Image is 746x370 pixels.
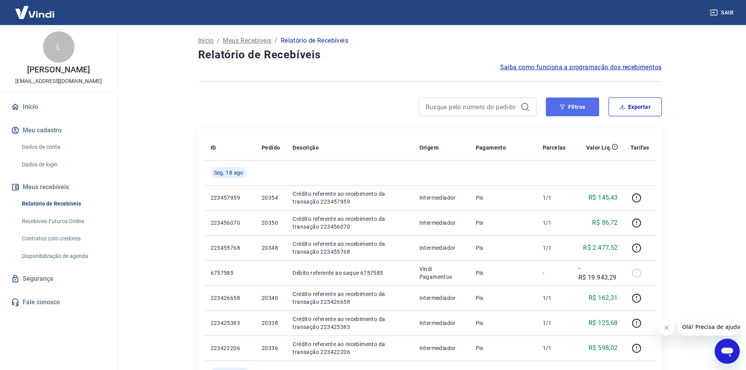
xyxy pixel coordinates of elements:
[543,319,566,327] p: 1/1
[27,66,90,74] p: [PERSON_NAME]
[543,219,566,227] p: 1/1
[609,97,662,116] button: Exportar
[589,193,618,202] p: R$ 145,43
[708,5,737,20] button: Sair
[583,243,618,253] p: R$ 2.477,52
[419,144,439,152] p: Origem
[589,318,618,328] p: R$ 125,68
[223,36,271,45] a: Meus Recebíveis
[198,47,662,63] h4: Relatório de Recebíveis
[293,290,406,306] p: Crédito referente ao recebimento da transação 223426658
[262,294,280,302] p: 20340
[293,215,406,231] p: Crédito referente ao recebimento da transação 223456070
[262,244,280,252] p: 20348
[211,244,249,252] p: 223455768
[543,344,566,352] p: 1/1
[211,344,249,352] p: 223422206
[19,231,108,247] a: Contratos com credores
[543,194,566,202] p: 1/1
[419,244,463,252] p: Intermediador
[546,97,599,116] button: Filtros
[630,144,649,152] p: Tarifas
[19,196,108,212] a: Relatório de Recebíveis
[211,194,249,202] p: 223457959
[293,315,406,331] p: Crédito referente ao recebimento da transação 223425383
[293,144,319,152] p: Descrição
[217,36,220,45] p: /
[293,269,406,277] p: Débito referente ao saque 6757585
[419,265,463,281] p: Vindi Pagamentos
[293,190,406,206] p: Crédito referente ao recebimento da transação 223457959
[476,319,530,327] p: Pix
[419,294,463,302] p: Intermediador
[589,343,618,353] p: R$ 598,02
[19,157,108,173] a: Dados de login
[419,344,463,352] p: Intermediador
[9,179,108,196] button: Meus recebíveis
[476,144,506,152] p: Pagamento
[586,144,612,152] p: Valor Líq.
[419,319,463,327] p: Intermediador
[43,31,74,63] div: L
[211,319,249,327] p: 223425383
[476,269,530,277] p: Pix
[211,219,249,227] p: 223456070
[275,36,277,45] p: /
[9,270,108,287] a: Segurança
[476,194,530,202] p: Pix
[578,264,618,282] p: -R$ 19.943,29
[262,144,280,152] p: Pedido
[262,219,280,227] p: 20350
[476,294,530,302] p: Pix
[19,248,108,264] a: Disponibilização de agenda
[659,320,674,336] iframe: Fechar mensagem
[592,218,618,227] p: R$ 86,72
[9,122,108,139] button: Meu cadastro
[543,269,566,277] p: -
[262,344,280,352] p: 20336
[476,219,530,227] p: Pix
[476,344,530,352] p: Pix
[677,318,740,336] iframe: Mensagem da empresa
[500,63,662,72] a: Saiba como funciona a programação dos recebimentos
[543,244,566,252] p: 1/1
[262,319,280,327] p: 20338
[214,169,244,177] span: Seg, 18 ago
[715,339,740,364] iframe: Botão para abrir a janela de mensagens
[281,36,348,45] p: Relatório de Recebíveis
[419,194,463,202] p: Intermediador
[198,36,214,45] a: Início
[19,213,108,229] a: Recebíveis Futuros Online
[426,101,517,113] input: Busque pelo número do pedido
[211,294,249,302] p: 223426658
[476,244,530,252] p: Pix
[419,219,463,227] p: Intermediador
[543,294,566,302] p: 1/1
[589,293,618,303] p: R$ 162,31
[293,240,406,256] p: Crédito referente ao recebimento da transação 223455768
[9,294,108,311] a: Fale conosco
[9,98,108,116] a: Início
[543,144,566,152] p: Parcelas
[211,269,249,277] p: 6757585
[5,5,66,12] span: Olá! Precisa de ajuda?
[15,77,102,85] p: [EMAIL_ADDRESS][DOMAIN_NAME]
[293,340,406,356] p: Crédito referente ao recebimento da transação 223422206
[211,144,216,152] p: ID
[19,139,108,155] a: Dados da conta
[262,194,280,202] p: 20354
[9,0,60,24] img: Vindi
